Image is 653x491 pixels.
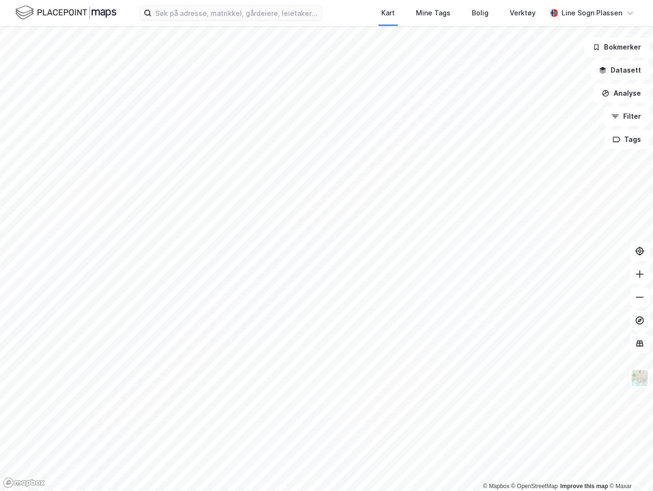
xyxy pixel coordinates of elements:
[604,130,649,149] button: Tags
[472,7,489,19] div: Bolig
[510,7,536,19] div: Verktøy
[584,38,649,57] button: Bokmerker
[630,369,649,387] img: Z
[603,107,649,126] button: Filter
[590,61,649,80] button: Datasett
[3,477,45,488] a: Mapbox homepage
[511,483,558,490] a: OpenStreetMap
[381,7,395,19] div: Kart
[483,483,509,490] a: Mapbox
[593,84,649,103] button: Analyse
[562,7,622,19] div: Line Sogn Plassen
[560,483,608,490] a: Improve this map
[151,6,322,20] input: Søk på adresse, matrikkel, gårdeiere, leietakere eller personer
[15,4,116,21] img: logo.f888ab2527a4732fd821a326f86c7f29.svg
[416,7,451,19] div: Mine Tags
[605,445,653,491] iframe: Chat Widget
[605,445,653,491] div: Kontrollprogram for chat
